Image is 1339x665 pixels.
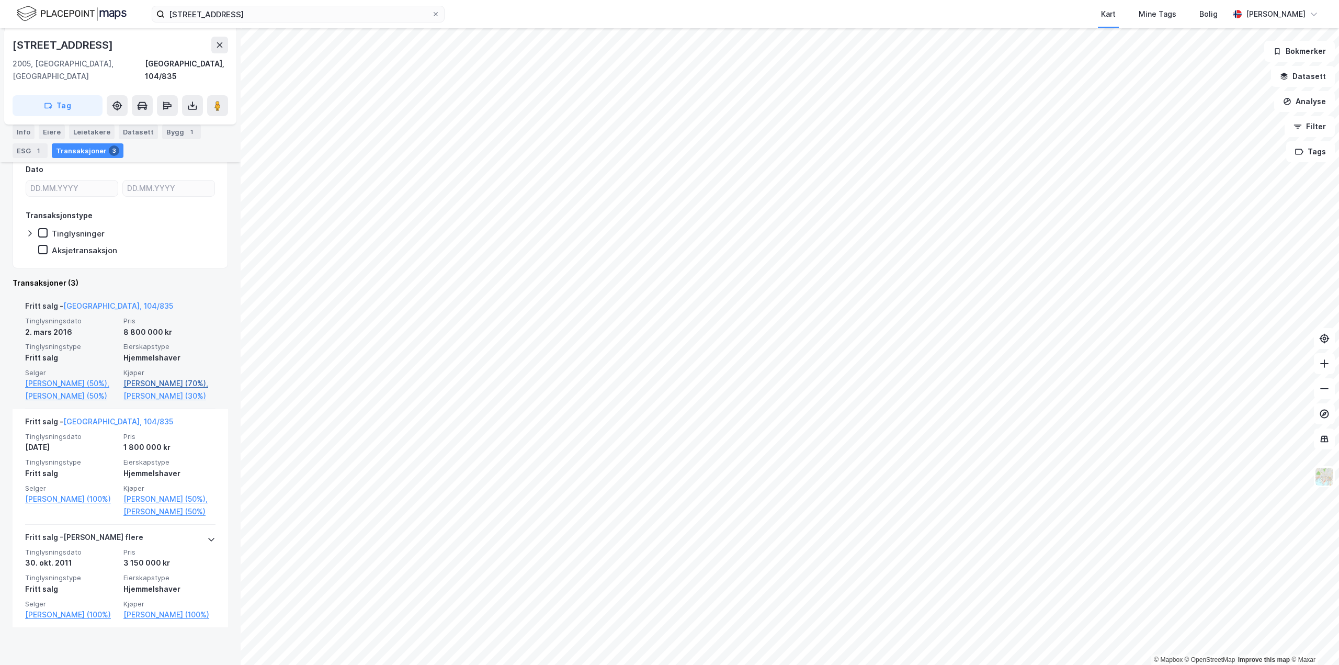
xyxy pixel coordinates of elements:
[25,467,117,480] div: Fritt salg
[1286,141,1335,162] button: Tags
[123,377,215,390] a: [PERSON_NAME] (70%),
[25,368,117,377] span: Selger
[123,368,215,377] span: Kjøper
[123,458,215,467] span: Eierskapstype
[63,417,173,426] a: [GEOGRAPHIC_DATA], 104/835
[52,143,123,158] div: Transaksjoner
[33,145,43,156] div: 1
[25,573,117,582] span: Tinglysningstype
[123,467,215,480] div: Hjemmelshaver
[1154,656,1183,663] a: Mapbox
[1139,8,1176,20] div: Mine Tags
[26,209,93,222] div: Transaksjonstype
[109,145,119,156] div: 3
[1101,8,1116,20] div: Kart
[25,531,143,548] div: Fritt salg - [PERSON_NAME] flere
[13,277,228,289] div: Transaksjoner (3)
[25,608,117,621] a: [PERSON_NAME] (100%)
[17,5,127,23] img: logo.f888ab2527a4732fd821a326f86c7f29.svg
[1185,656,1235,663] a: OpenStreetMap
[1314,467,1334,487] img: Z
[1238,656,1290,663] a: Improve this map
[25,326,117,339] div: 2. mars 2016
[25,493,117,505] a: [PERSON_NAME] (100%)
[25,583,117,595] div: Fritt salg
[25,300,173,317] div: Fritt salg -
[25,352,117,364] div: Fritt salg
[13,125,35,139] div: Info
[123,484,215,493] span: Kjøper
[25,377,117,390] a: [PERSON_NAME] (50%),
[13,58,145,83] div: 2005, [GEOGRAPHIC_DATA], [GEOGRAPHIC_DATA]
[123,342,215,351] span: Eierskapstype
[1285,116,1335,137] button: Filter
[123,326,215,339] div: 8 800 000 kr
[123,608,215,621] a: [PERSON_NAME] (100%)
[25,557,117,569] div: 30. okt. 2011
[123,181,214,196] input: DD.MM.YYYY
[39,125,65,139] div: Eiere
[13,143,48,158] div: ESG
[25,600,117,608] span: Selger
[13,95,103,116] button: Tag
[26,181,118,196] input: DD.MM.YYYY
[1199,8,1218,20] div: Bolig
[25,458,117,467] span: Tinglysningstype
[1271,66,1335,87] button: Datasett
[123,583,215,595] div: Hjemmelshaver
[123,390,215,402] a: [PERSON_NAME] (30%)
[123,441,215,454] div: 1 800 000 kr
[25,441,117,454] div: [DATE]
[123,317,215,325] span: Pris
[123,600,215,608] span: Kjøper
[123,557,215,569] div: 3 150 000 kr
[1264,41,1335,62] button: Bokmerker
[123,493,215,505] a: [PERSON_NAME] (50%),
[63,301,173,310] a: [GEOGRAPHIC_DATA], 104/835
[165,6,432,22] input: Søk på adresse, matrikkel, gårdeiere, leietakere eller personer
[1274,91,1335,112] button: Analyse
[13,37,115,53] div: [STREET_ADDRESS]
[162,125,201,139] div: Bygg
[25,317,117,325] span: Tinglysningsdato
[25,432,117,441] span: Tinglysningsdato
[25,390,117,402] a: [PERSON_NAME] (50%)
[69,125,115,139] div: Leietakere
[186,127,197,137] div: 1
[52,245,117,255] div: Aksjetransaksjon
[52,229,105,239] div: Tinglysninger
[25,342,117,351] span: Tinglysningstype
[123,505,215,518] a: [PERSON_NAME] (50%)
[25,484,117,493] span: Selger
[119,125,158,139] div: Datasett
[25,415,173,432] div: Fritt salg -
[25,548,117,557] span: Tinglysningsdato
[1246,8,1306,20] div: [PERSON_NAME]
[123,548,215,557] span: Pris
[1287,615,1339,665] iframe: Chat Widget
[123,432,215,441] span: Pris
[26,163,43,176] div: Dato
[123,573,215,582] span: Eierskapstype
[123,352,215,364] div: Hjemmelshaver
[145,58,228,83] div: [GEOGRAPHIC_DATA], 104/835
